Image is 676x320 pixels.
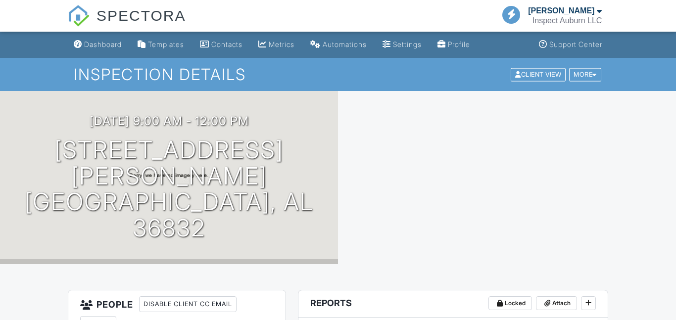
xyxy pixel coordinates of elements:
[196,36,246,54] a: Contacts
[16,137,322,241] h1: [STREET_ADDRESS][PERSON_NAME] [GEOGRAPHIC_DATA], AL 36832
[211,40,242,48] div: Contacts
[569,68,601,81] div: More
[511,68,566,81] div: Client View
[528,6,594,16] div: [PERSON_NAME]
[74,66,602,83] h1: Inspection Details
[68,15,186,33] a: SPECTORA
[549,40,602,48] div: Support Center
[323,40,367,48] div: Automations
[97,5,186,26] span: SPECTORA
[393,40,422,48] div: Settings
[134,36,188,54] a: Templates
[68,5,90,27] img: The Best Home Inspection Software - Spectora
[139,296,237,312] div: Disable Client CC Email
[510,70,568,78] a: Client View
[90,114,249,128] h3: [DATE] 9:00 am - 12:00 pm
[148,40,184,48] div: Templates
[306,36,371,54] a: Automations (Basic)
[448,40,470,48] div: Profile
[84,40,122,48] div: Dashboard
[379,36,426,54] a: Settings
[70,36,126,54] a: Dashboard
[254,36,298,54] a: Metrics
[532,16,602,26] div: Inspect Auburn LLC
[269,40,294,48] div: Metrics
[535,36,606,54] a: Support Center
[434,36,474,54] a: Company Profile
